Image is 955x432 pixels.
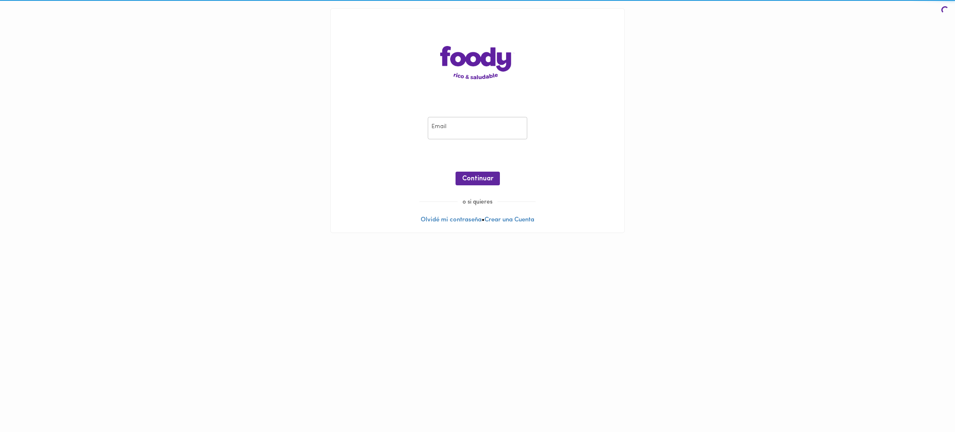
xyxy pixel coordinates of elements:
[421,217,482,223] a: Olvidé mi contraseña
[485,217,534,223] a: Crear una Cuenta
[458,199,497,205] span: o si quieres
[331,9,624,233] div: •
[428,117,527,140] input: pepitoperez@gmail.com
[462,175,493,183] span: Continuar
[440,46,515,79] img: logo-main-page.png
[907,384,947,424] iframe: Messagebird Livechat Widget
[456,172,500,185] button: Continuar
